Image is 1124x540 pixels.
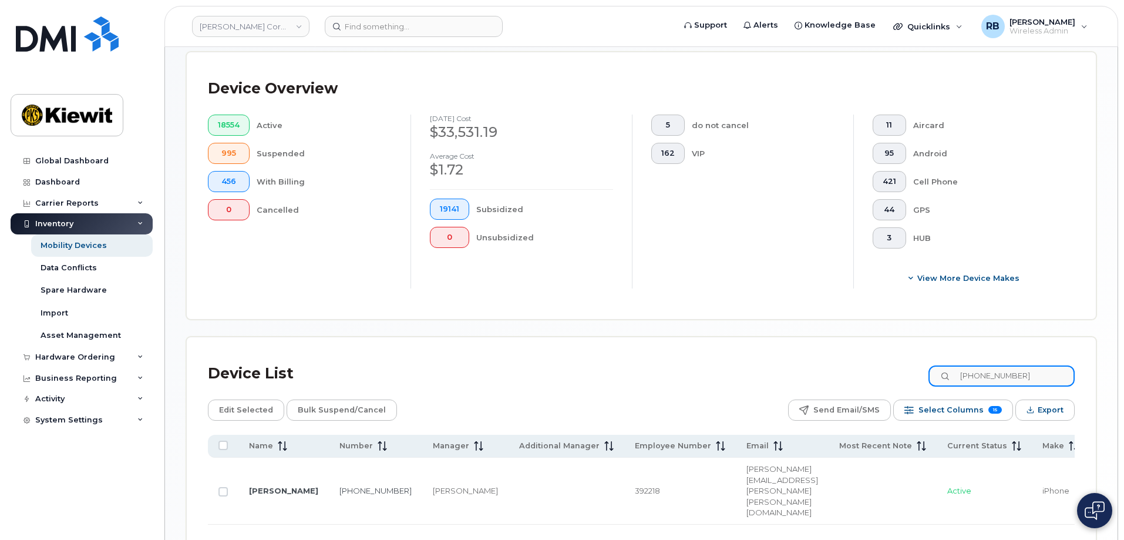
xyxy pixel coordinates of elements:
[218,205,240,214] span: 0
[917,273,1019,284] span: View More Device Makes
[339,441,373,451] span: Number
[476,199,614,220] div: Subsidized
[208,115,250,136] button: 18554
[873,199,906,220] button: 44
[430,199,469,220] button: 19141
[873,227,906,249] button: 3
[430,122,613,142] div: $33,531.19
[883,149,896,158] span: 95
[988,406,1002,414] span: 15
[661,120,675,130] span: 5
[873,171,906,192] button: 421
[883,233,896,243] span: 3
[298,401,386,419] span: Bulk Suspend/Cancel
[476,227,614,248] div: Unsubsidized
[913,227,1056,249] div: HUB
[249,486,318,495] a: [PERSON_NAME]
[1042,486,1069,495] span: iPhone
[208,358,294,389] div: Device List
[788,400,891,421] button: Send Email/SMS
[635,486,660,495] span: 392218
[208,73,338,104] div: Device Overview
[873,115,906,136] button: 11
[192,16,309,37] a: Kiewit Corporation
[1038,401,1064,419] span: Export
[883,120,896,130] span: 11
[651,143,685,164] button: 162
[753,19,778,31] span: Alerts
[287,400,397,421] button: Bulk Suspend/Cancel
[208,199,250,220] button: 0
[325,16,503,37] input: Find something...
[692,143,835,164] div: VIP
[805,19,876,31] span: Knowledge Base
[257,171,392,192] div: With Billing
[947,486,971,495] span: Active
[885,15,971,38] div: Quicklinks
[430,160,613,180] div: $1.72
[257,115,392,136] div: Active
[430,115,613,122] h4: [DATE] cost
[208,171,250,192] button: 456
[208,400,284,421] button: Edit Selected
[676,14,735,37] a: Support
[433,485,498,497] div: [PERSON_NAME]
[947,441,1007,451] span: Current Status
[440,204,459,214] span: 19141
[249,441,273,451] span: Name
[786,14,884,37] a: Knowledge Base
[651,115,685,136] button: 5
[873,267,1056,289] button: View More Device Makes
[913,115,1056,136] div: Aircard
[839,441,912,451] span: Most Recent Note
[339,486,412,495] a: [PHONE_NUMBER]
[635,441,711,451] span: Employee Number
[661,149,675,158] span: 162
[893,400,1013,421] button: Select Columns 15
[1015,400,1075,421] button: Export
[218,177,240,186] span: 456
[735,14,786,37] a: Alerts
[1042,441,1064,451] span: Make
[986,19,1000,33] span: RB
[692,115,835,136] div: do not cancel
[813,401,880,419] span: Send Email/SMS
[1009,17,1075,26] span: [PERSON_NAME]
[218,120,240,130] span: 18554
[873,143,906,164] button: 95
[219,401,273,419] span: Edit Selected
[208,143,250,164] button: 995
[907,22,950,31] span: Quicklinks
[1085,501,1105,520] img: Open chat
[746,464,818,517] span: [PERSON_NAME][EMAIL_ADDRESS][PERSON_NAME][PERSON_NAME][DOMAIN_NAME]
[913,171,1056,192] div: Cell Phone
[519,441,600,451] span: Additional Manager
[746,441,769,451] span: Email
[883,177,896,186] span: 421
[430,152,613,160] h4: Average cost
[257,143,392,164] div: Suspended
[433,441,469,451] span: Manager
[928,365,1075,387] input: Search Device List ...
[1009,26,1075,36] span: Wireless Admin
[883,205,896,214] span: 44
[973,15,1096,38] div: Renae Botello
[694,19,727,31] span: Support
[918,401,984,419] span: Select Columns
[430,227,469,248] button: 0
[218,149,240,158] span: 995
[440,233,459,242] span: 0
[913,143,1056,164] div: Android
[257,199,392,220] div: Cancelled
[913,199,1056,220] div: GPS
